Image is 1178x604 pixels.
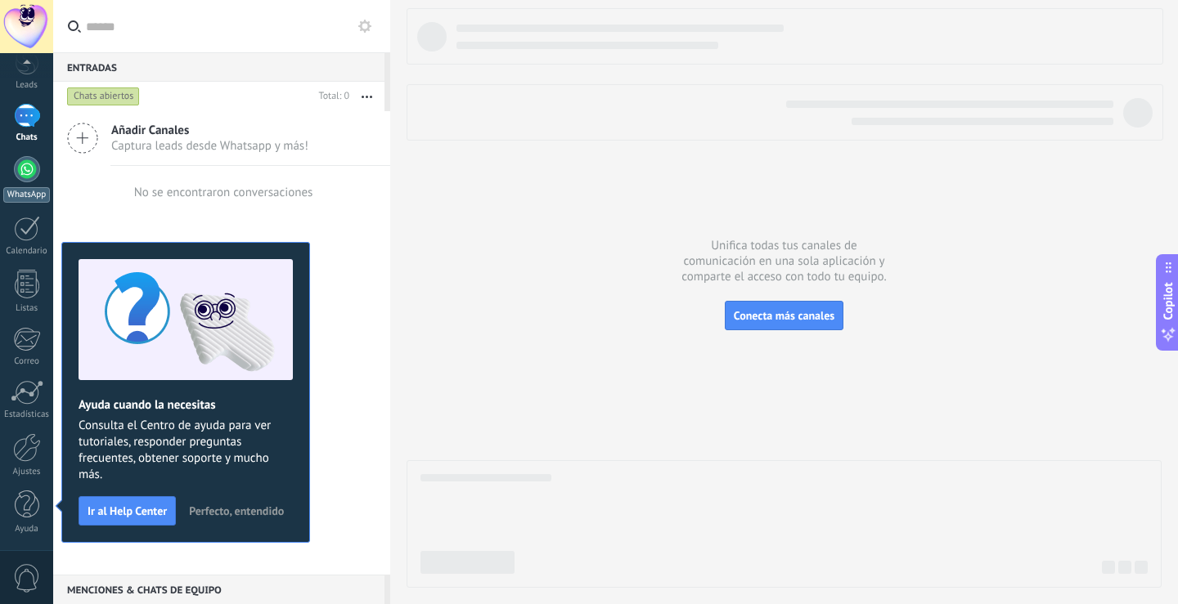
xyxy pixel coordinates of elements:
span: Consulta el Centro de ayuda para ver tutoriales, responder preguntas frecuentes, obtener soporte ... [79,418,293,483]
div: Estadísticas [3,409,51,420]
h2: Ayuda cuando la necesitas [79,397,293,413]
button: Conecta más canales [725,301,843,330]
div: Entradas [53,52,384,82]
span: Captura leads desde Whatsapp y más! [111,138,308,154]
div: Leads [3,80,51,91]
span: Añadir Canales [111,123,308,138]
div: Total: 0 [312,88,349,105]
div: No se encontraron conversaciones [134,185,313,200]
div: Chats abiertos [67,87,140,106]
div: WhatsApp [3,187,50,203]
div: Listas [3,303,51,314]
div: Calendario [3,246,51,257]
span: Copilot [1160,282,1176,320]
button: Ir al Help Center [79,496,176,526]
div: Ayuda [3,524,51,535]
div: Menciones & Chats de equipo [53,575,384,604]
div: Chats [3,132,51,143]
span: Conecta más canales [734,308,834,323]
button: Perfecto, entendido [182,499,291,523]
span: Perfecto, entendido [189,505,284,517]
div: Correo [3,356,51,367]
div: Ajustes [3,467,51,477]
span: Ir al Help Center [88,505,167,517]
